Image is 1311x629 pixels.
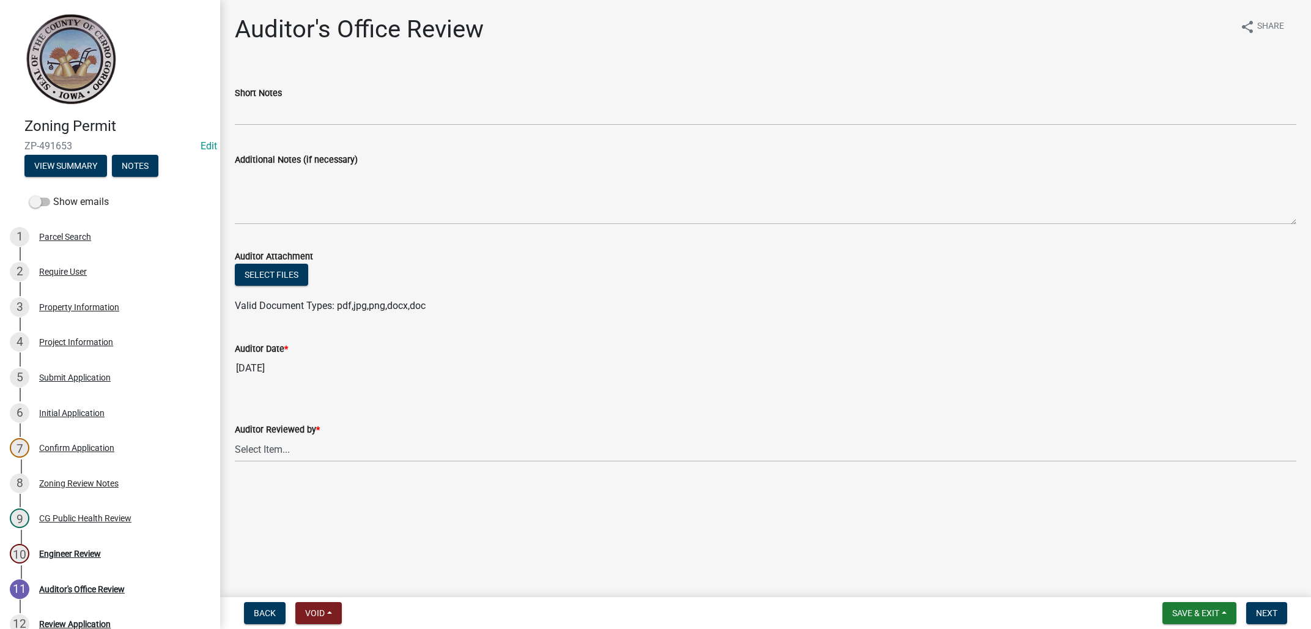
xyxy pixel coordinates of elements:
div: 4 [10,332,29,352]
wm-modal-confirm: Notes [112,162,158,171]
span: Back [254,608,276,618]
label: Short Notes [235,89,282,98]
div: Zoning Review Notes [39,479,119,488]
i: share [1240,20,1255,34]
div: CG Public Health Review [39,514,131,523]
img: Cerro Gordo County, Iowa [24,13,117,105]
div: Project Information [39,338,113,346]
label: Auditor Attachment [235,253,313,261]
button: Notes [112,155,158,177]
div: 1 [10,227,29,247]
h4: Zoning Permit [24,117,210,135]
button: Select files [235,264,308,286]
div: Submit Application [39,373,111,382]
span: Save & Exit [1172,608,1219,618]
div: Confirm Application [39,444,114,452]
div: Initial Application [39,409,105,417]
button: Void [295,602,342,624]
span: Share [1257,20,1284,34]
label: Additional Notes (if necessary) [235,156,358,165]
div: Parcel Search [39,233,91,241]
div: 11 [10,579,29,599]
span: Valid Document Types: pdf,jpg,png,docx,doc [235,300,426,311]
div: 7 [10,438,29,458]
button: Save & Exit [1162,602,1236,624]
button: Back [244,602,286,624]
button: View Summary [24,155,107,177]
div: Review Application [39,620,111,628]
div: Require User [39,267,87,276]
div: Engineer Review [39,549,101,558]
wm-modal-confirm: Edit Application Number [201,140,217,152]
span: ZP-491653 [24,140,196,152]
div: 10 [10,544,29,564]
div: 5 [10,368,29,387]
button: Next [1246,602,1287,624]
div: Auditor's Office Review [39,585,125,594]
div: Property Information [39,303,119,311]
h1: Auditor's Office Review [235,15,484,44]
a: Edit [201,140,217,152]
div: 3 [10,297,29,317]
span: Next [1256,608,1277,618]
div: 6 [10,403,29,423]
div: 9 [10,508,29,528]
button: shareShare [1230,15,1294,39]
label: Show emails [29,195,109,209]
label: Auditor Reviewed by [235,426,320,434]
span: Void [305,608,325,618]
label: Auditor Date [235,345,288,354]
div: 2 [10,262,29,281]
wm-modal-confirm: Summary [24,162,107,171]
div: 8 [10,474,29,493]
